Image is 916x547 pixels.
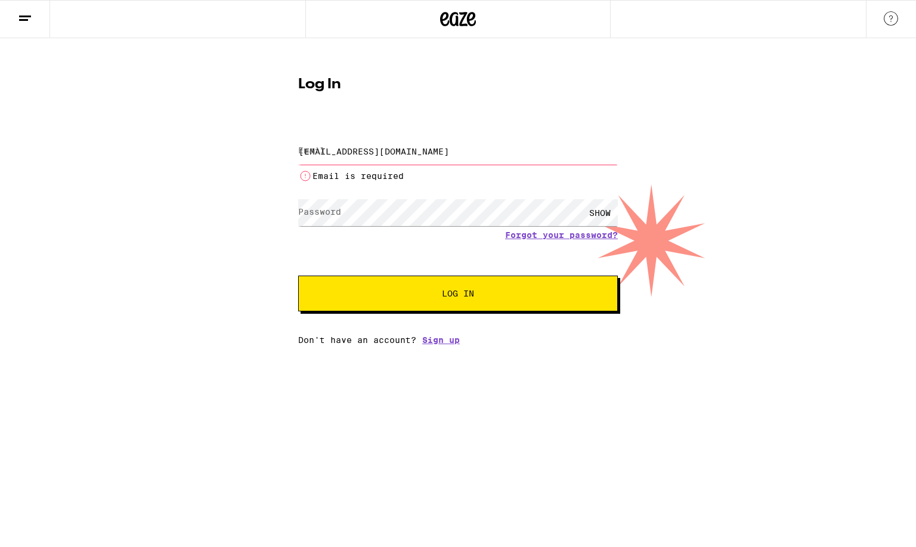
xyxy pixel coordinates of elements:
div: Don't have an account? [298,335,618,345]
span: Hi. Need any help? [7,8,86,18]
span: Log In [442,289,474,298]
button: Log In [298,276,618,311]
h1: Log In [298,78,618,92]
li: Email is required [298,169,618,183]
input: Email [298,138,618,165]
a: Sign up [422,335,460,345]
a: Forgot your password? [505,230,618,240]
div: SHOW [582,199,618,226]
label: Password [298,207,341,217]
label: Email [298,146,325,155]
